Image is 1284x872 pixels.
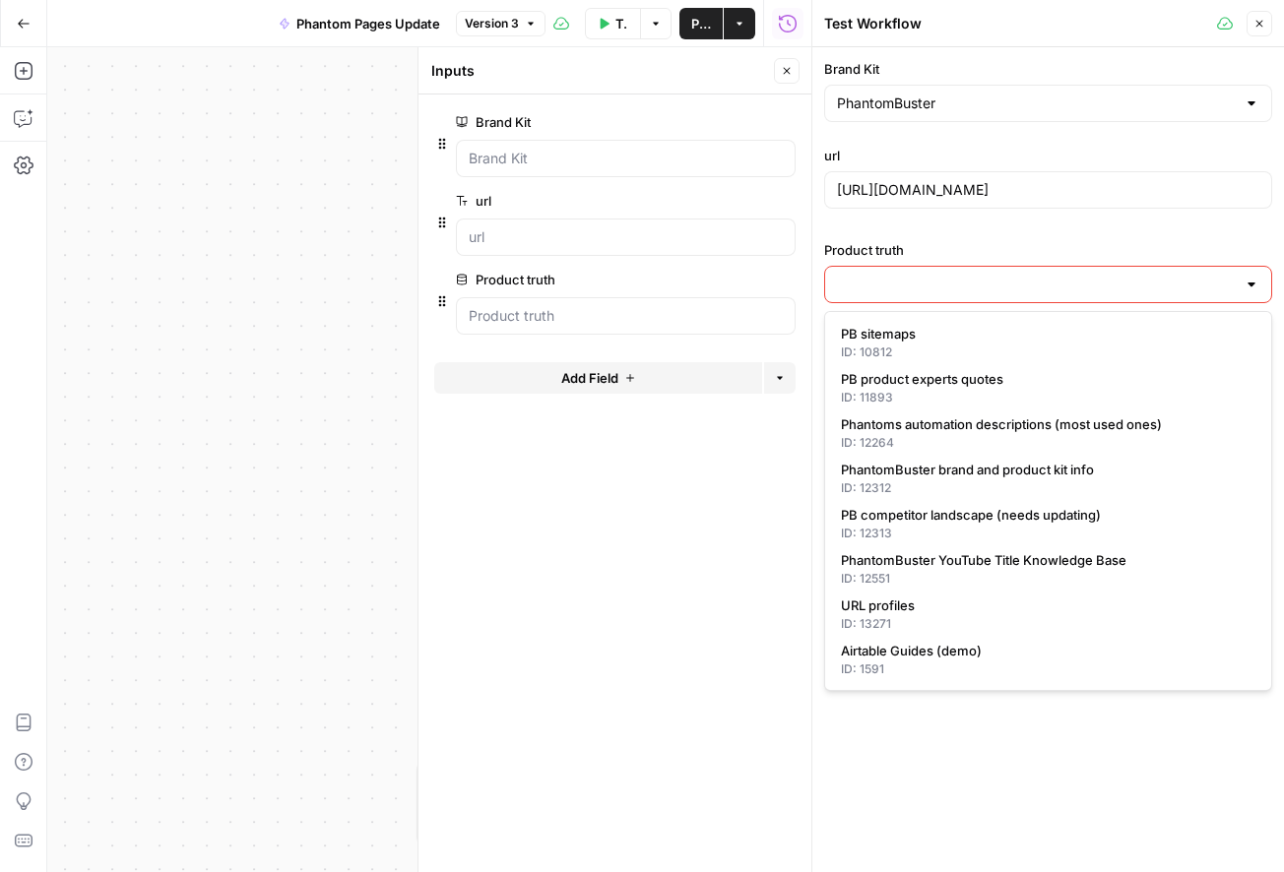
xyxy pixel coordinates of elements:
input: Product truth [469,306,783,326]
input: PhantomBuster [837,93,1236,113]
textarea: Inputs [431,61,475,81]
span: Test Data [615,14,629,33]
span: PB product experts quotes [841,369,1248,389]
div: ID: 12264 [841,434,1255,452]
button: Version 3 [456,11,546,36]
span: PhantomBuster brand and product kit info [841,460,1248,479]
label: Brand Kit [456,112,684,132]
div: ID: 10812 [841,343,1255,361]
div: ID: 12312 [841,479,1255,497]
label: url [824,146,1272,165]
label: Product truth [456,270,684,289]
label: Product truth [824,240,1272,260]
div: ID: 1591 [841,660,1255,678]
span: PB competitor landscape (needs updating) [841,505,1248,525]
span: Airtable Guides (demo) [841,641,1248,660]
input: Brand Kit [469,149,783,168]
span: Publish [691,14,711,33]
div: ID: 12313 [841,525,1255,542]
span: Phantom Pages Update [296,14,440,33]
span: Version 3 [465,15,519,32]
label: url [456,191,684,211]
div: Can't be blank [824,311,1272,329]
span: PhantomBuster YouTube Title Knowledge Base [841,550,1248,570]
div: ID: 13271 [841,615,1255,633]
input: url [469,227,783,247]
button: Test Data [585,8,641,39]
span: PB sitemaps [841,324,1248,343]
button: Add Field [434,362,762,394]
span: URL profiles [841,595,1248,615]
div: ID: 11893 [841,389,1255,406]
label: Brand Kit [824,59,1272,79]
span: Phantoms automation descriptions (most used ones) [841,414,1248,434]
span: Add Field [561,368,618,388]
button: Phantom Pages Update [267,8,452,39]
button: Publish [679,8,723,39]
div: ID: 12551 [841,570,1255,588]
